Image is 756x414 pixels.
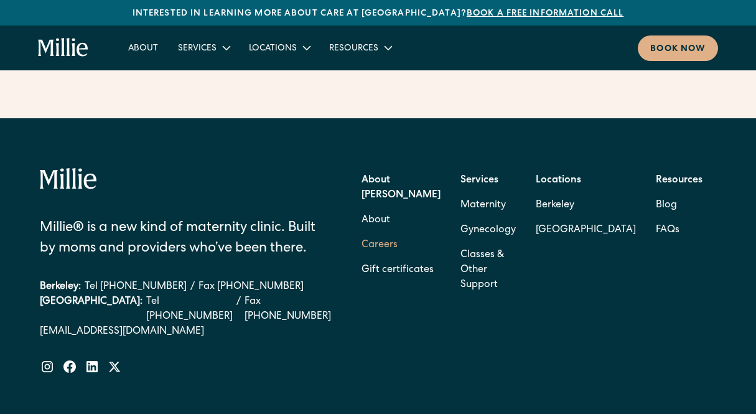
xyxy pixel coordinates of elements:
a: Book now [638,35,718,61]
a: Fax [PHONE_NUMBER] [198,280,304,294]
div: Services [168,37,239,58]
div: Resources [329,42,378,55]
a: Maternity [460,193,506,218]
strong: About [PERSON_NAME] [362,176,441,200]
a: About [362,208,390,233]
a: Classes & Other Support [460,243,516,298]
a: Book a free information call [467,9,623,18]
a: Gift certificates [362,258,434,283]
a: Careers [362,233,398,258]
div: Locations [249,42,297,55]
div: Millie® is a new kind of maternity clinic. Built by moms and providers who’ve been there. [40,219,331,260]
a: [EMAIL_ADDRESS][DOMAIN_NAME] [40,324,331,339]
div: [GEOGRAPHIC_DATA]: [40,294,142,324]
a: Gynecology [460,218,516,243]
a: Fax [PHONE_NUMBER] [245,294,331,324]
a: Blog [656,193,677,218]
strong: Resources [656,176,702,186]
div: / [236,294,241,324]
div: Services [178,42,217,55]
a: Tel [PHONE_NUMBER] [85,280,187,294]
div: Resources [319,37,401,58]
div: Berkeley: [40,280,81,294]
a: Tel [PHONE_NUMBER] [146,294,233,324]
div: Locations [239,37,319,58]
div: / [190,280,195,294]
a: About [118,37,168,58]
a: [GEOGRAPHIC_DATA] [536,218,636,243]
a: Berkeley [536,193,636,218]
a: FAQs [656,218,679,243]
strong: Services [460,176,498,186]
a: home [38,38,88,58]
div: Book now [650,43,706,56]
strong: Locations [536,176,581,186]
